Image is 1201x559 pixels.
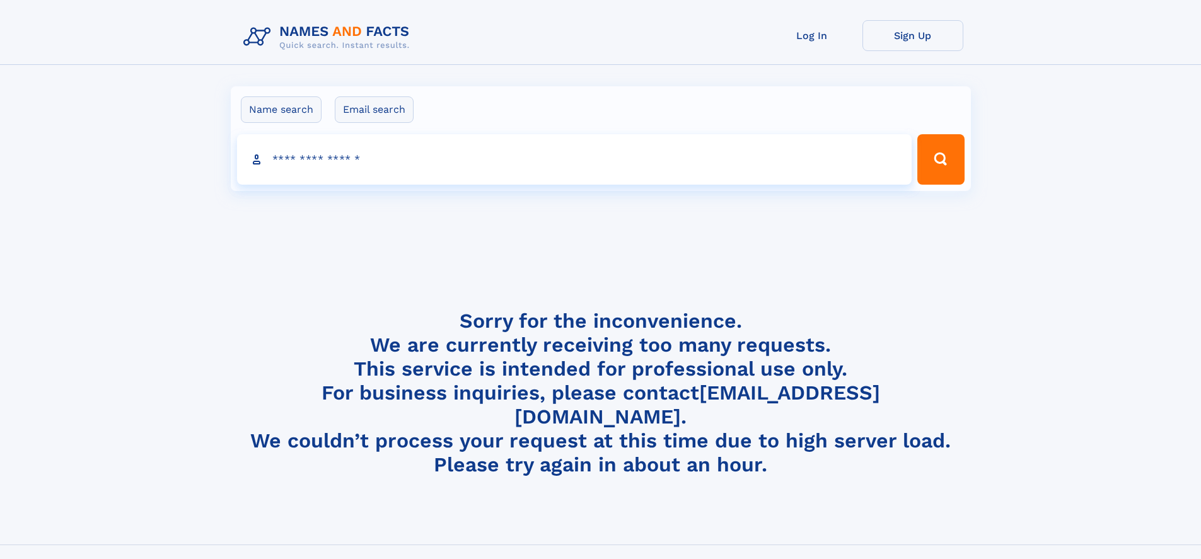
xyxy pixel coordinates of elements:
[335,96,414,123] label: Email search
[238,309,963,477] h4: Sorry for the inconvenience. We are currently receiving too many requests. This service is intend...
[241,96,322,123] label: Name search
[514,381,880,429] a: [EMAIL_ADDRESS][DOMAIN_NAME]
[237,134,912,185] input: search input
[762,20,862,51] a: Log In
[862,20,963,51] a: Sign Up
[238,20,420,54] img: Logo Names and Facts
[917,134,964,185] button: Search Button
